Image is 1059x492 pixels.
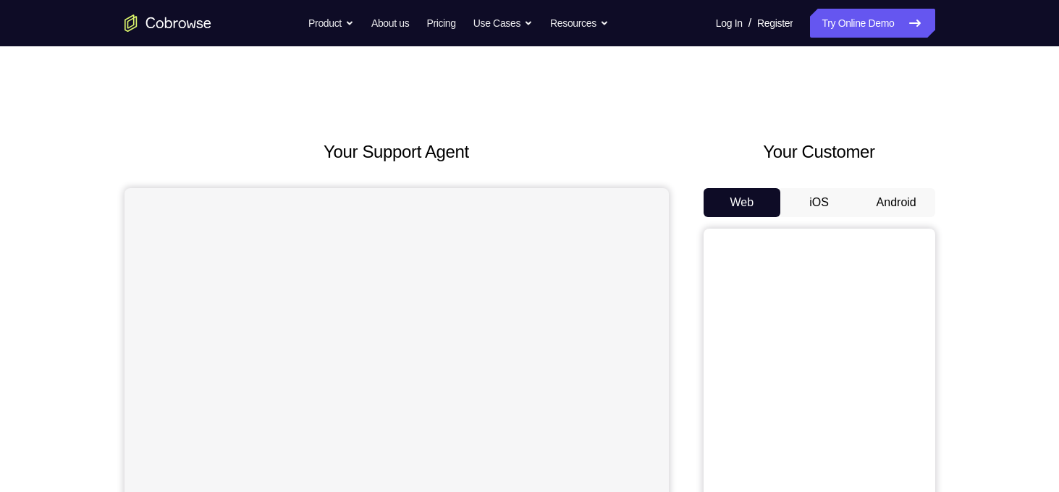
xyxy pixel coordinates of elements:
[473,9,533,38] button: Use Cases
[780,188,858,217] button: iOS
[748,14,751,32] span: /
[125,139,669,165] h2: Your Support Agent
[308,9,354,38] button: Product
[371,9,409,38] a: About us
[716,9,743,38] a: Log In
[810,9,934,38] a: Try Online Demo
[125,14,211,32] a: Go to the home page
[757,9,793,38] a: Register
[426,9,455,38] a: Pricing
[550,9,609,38] button: Resources
[704,188,781,217] button: Web
[858,188,935,217] button: Android
[704,139,935,165] h2: Your Customer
